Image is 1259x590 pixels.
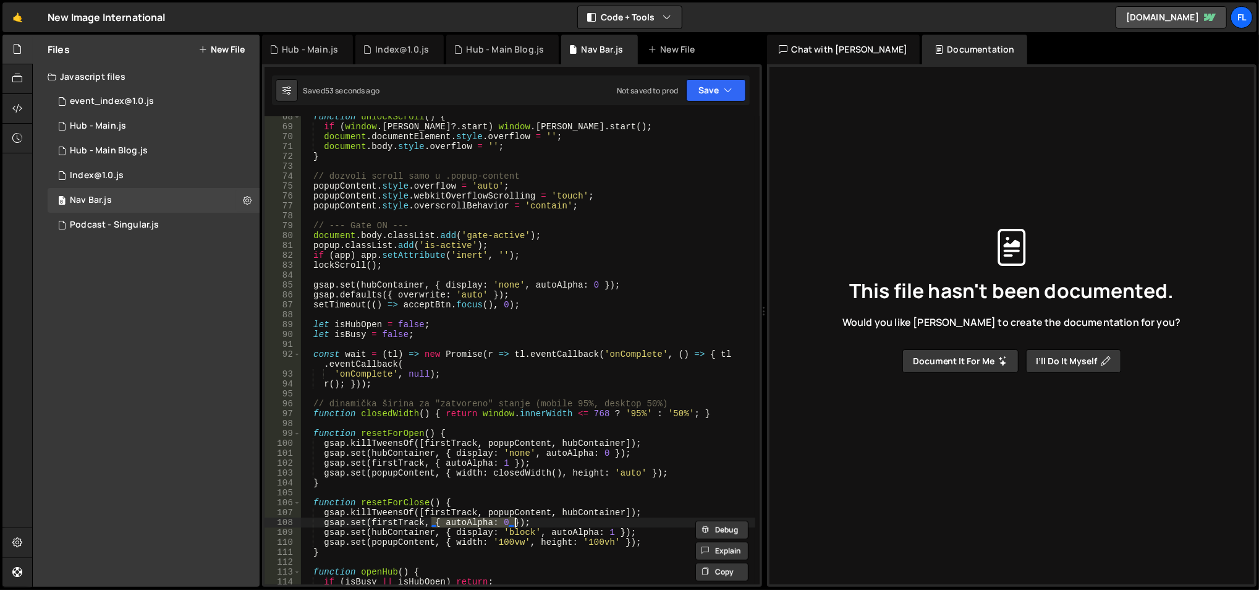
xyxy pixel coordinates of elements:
div: 15795/46353.js [48,139,260,163]
div: Javascript files [33,64,260,89]
div: 89 [265,320,301,330]
div: 77 [265,201,301,211]
span: Would you like [PERSON_NAME] to create the documentation for you? [842,315,1181,329]
div: 113 [265,567,301,577]
div: 73 [265,161,301,171]
a: [DOMAIN_NAME] [1116,6,1227,28]
div: 95 [265,389,301,399]
a: Fl [1231,6,1253,28]
div: 91 [265,340,301,349]
div: 70 [265,132,301,142]
span: This file hasn't been documented. [849,281,1174,301]
div: Hub - Main Blog.js [70,145,148,156]
div: 114 [265,577,301,587]
div: Podcast - Singular.js [70,220,159,231]
: 15795/46556.js [48,213,260,237]
button: New File [198,45,245,54]
div: 94 [265,379,301,389]
div: 96 [265,399,301,409]
div: New Image International [48,10,166,25]
div: 74 [265,171,301,181]
div: Index@1.0.js [70,170,124,181]
div: 69 [265,122,301,132]
h2: Files [48,43,70,56]
div: 101 [265,448,301,458]
div: event_index@1.0.js [70,96,154,107]
button: Explain [695,542,748,560]
div: 105 [265,488,301,498]
div: 78 [265,211,301,221]
button: Save [686,79,746,101]
div: Saved [303,85,379,96]
div: New File [648,43,700,56]
div: 71 [265,142,301,152]
div: 108 [265,518,301,528]
div: 88 [265,310,301,320]
div: 97 [265,409,301,419]
div: 111 [265,547,301,557]
div: 82 [265,250,301,260]
div: 80 [265,231,301,241]
div: 75 [265,181,301,191]
div: 100 [265,438,301,448]
button: Document it for me [902,349,1019,373]
div: 87 [265,300,301,310]
div: 98 [265,419,301,429]
div: 72 [265,152,301,161]
div: 15795/42190.js [48,89,260,114]
div: Hub - Main Blog.js [467,43,545,56]
div: 107 [265,508,301,518]
div: 106 [265,498,301,508]
button: Copy [695,563,748,581]
div: 110 [265,537,301,547]
div: 112 [265,557,301,567]
div: Index@1.0.js [375,43,429,56]
div: Nav Bar.js [582,43,624,56]
span: 8 [58,197,66,207]
div: 109 [265,528,301,537]
div: 79 [265,221,301,231]
div: 84 [265,270,301,280]
div: 102 [265,458,301,468]
button: Debug [695,521,748,539]
div: 81 [265,241,301,250]
div: 15795/46513.js [48,188,260,213]
div: 93 [265,369,301,379]
div: 92 [265,349,301,369]
div: 86 [265,290,301,300]
button: I’ll do it myself [1026,349,1121,373]
div: 68 [265,112,301,122]
div: 104 [265,478,301,488]
div: Not saved to prod [617,85,679,96]
div: 103 [265,468,301,478]
div: 15795/44313.js [48,163,260,188]
div: Nav Bar.js [70,195,112,206]
button: Code + Tools [578,6,682,28]
div: Documentation [922,35,1027,64]
div: Chat with [PERSON_NAME] [767,35,920,64]
div: 76 [265,191,301,201]
div: 15795/46323.js [48,114,260,139]
div: 85 [265,280,301,290]
a: 🤙 [2,2,33,32]
div: 83 [265,260,301,270]
div: Hub - Main.js [282,43,338,56]
div: 53 seconds ago [325,85,379,96]
div: Hub - Main.js [70,121,126,132]
div: 90 [265,330,301,340]
div: 99 [265,429,301,438]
